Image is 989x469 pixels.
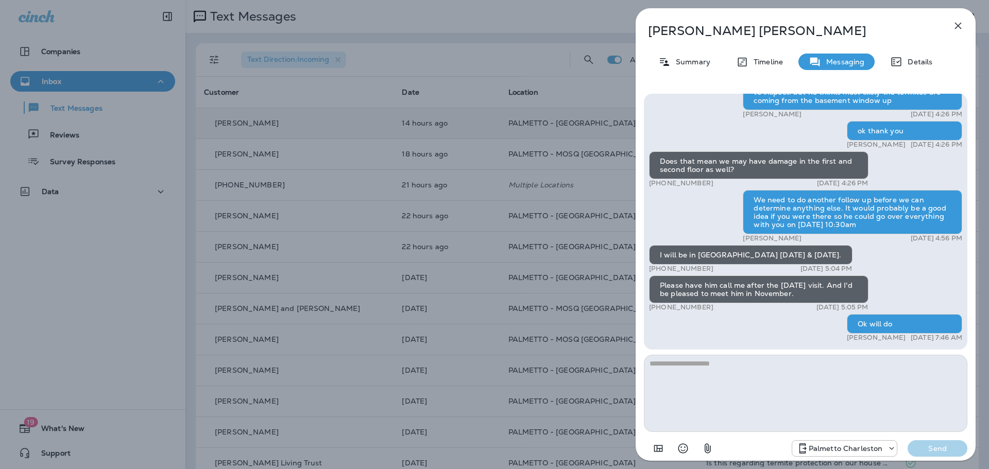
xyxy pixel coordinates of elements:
p: [PERSON_NAME] [PERSON_NAME] [648,24,929,38]
p: [PHONE_NUMBER] [649,303,713,311]
p: Details [902,58,932,66]
div: I will be in [GEOGRAPHIC_DATA] [DATE] & [DATE]. [649,245,852,265]
div: Ok will do [847,314,962,334]
div: We need to do another follow up before we can determine anything else. It would probably be a goo... [743,190,962,234]
p: [DATE] 4:26 PM [817,179,868,187]
p: Palmetto Charleston [809,444,883,453]
div: Please have him call me after the [DATE] visit. And I'd be pleased to meet him in November. [649,275,868,303]
div: Does that mean we may have damage in the first and second floor as well? [649,151,868,179]
p: [PERSON_NAME] [743,234,802,242]
p: [PHONE_NUMBER] [649,265,713,273]
p: [DATE] 4:26 PM [911,110,962,118]
p: [DATE] 5:05 PM [816,303,868,311]
div: ok thank you [847,121,962,141]
p: Timeline [748,58,783,66]
p: [PERSON_NAME] [847,334,906,342]
p: [PERSON_NAME] [847,141,906,149]
p: [PERSON_NAME] [743,110,802,118]
p: [DATE] 7:46 AM [911,334,962,342]
p: [PHONE_NUMBER] [649,179,713,187]
div: +1 (843) 277-8322 [792,442,897,455]
button: Add in a premade template [648,438,669,459]
button: Select an emoji [673,438,693,459]
p: [DATE] 4:56 PM [911,234,962,242]
p: Messaging [821,58,864,66]
p: [DATE] 5:04 PM [800,265,852,273]
p: [DATE] 4:26 PM [911,141,962,149]
p: Summary [671,58,710,66]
